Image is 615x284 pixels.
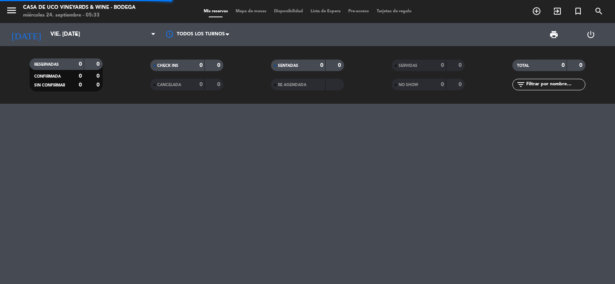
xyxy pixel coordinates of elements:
span: Tarjetas de regalo [373,9,416,13]
strong: 0 [96,61,101,67]
span: RE AGENDADA [278,83,306,87]
strong: 0 [96,82,101,88]
input: Filtrar por nombre... [525,80,585,89]
strong: 0 [320,63,323,68]
strong: 0 [459,63,463,68]
strong: 0 [199,63,203,68]
i: add_circle_outline [532,7,541,16]
strong: 0 [441,63,444,68]
i: search [594,7,603,16]
div: Casa de Uco Vineyards & Wine - Bodega [23,4,136,12]
i: menu [6,5,17,16]
span: CANCELADA [157,83,181,87]
span: CHECK INS [157,64,178,68]
i: turned_in_not [573,7,583,16]
span: Lista de Espera [307,9,344,13]
span: CONFIRMADA [34,75,61,78]
i: [DATE] [6,26,47,43]
strong: 0 [79,61,82,67]
strong: 0 [441,82,444,87]
i: arrow_drop_down [71,30,81,39]
span: Mapa de mesas [232,9,270,13]
strong: 0 [579,63,584,68]
span: print [549,30,558,39]
strong: 0 [562,63,565,68]
strong: 0 [199,82,203,87]
strong: 0 [79,73,82,79]
strong: 0 [217,82,222,87]
span: SIN CONFIRMAR [34,83,65,87]
strong: 0 [459,82,463,87]
span: SERVIDAS [399,64,417,68]
strong: 0 [79,82,82,88]
span: Pre-acceso [344,9,373,13]
i: power_settings_new [586,30,595,39]
span: NO SHOW [399,83,418,87]
span: TOTAL [517,64,529,68]
span: RESERVADAS [34,63,59,66]
i: exit_to_app [553,7,562,16]
span: SENTADAS [278,64,298,68]
i: filter_list [516,80,525,89]
span: Mis reservas [200,9,232,13]
div: miércoles 24. septiembre - 05:33 [23,12,136,19]
span: Disponibilidad [270,9,307,13]
strong: 0 [338,63,342,68]
strong: 0 [217,63,222,68]
button: menu [6,5,17,19]
strong: 0 [96,73,101,79]
div: LOG OUT [572,23,609,46]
